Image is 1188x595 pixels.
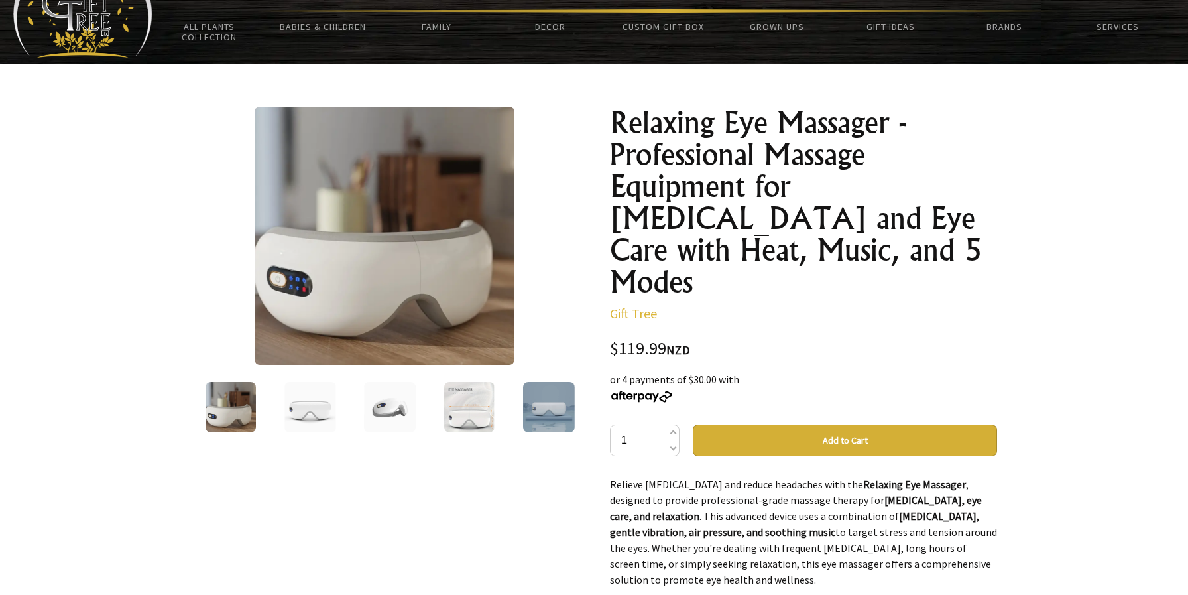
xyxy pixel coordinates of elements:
a: Grown Ups [721,13,834,40]
a: Services [1061,13,1175,40]
strong: Relaxing Eye Massager [863,478,966,491]
a: Gift Ideas [834,13,947,40]
button: Add to Cart [693,425,997,456]
img: Relaxing Eye Massager - Professional Massage Equipment for Migraines and Eye Care with Heat, Musi... [284,382,336,432]
a: Brands [947,13,1061,40]
img: Relaxing Eye Massager - Professional Massage Equipment for Migraines and Eye Care with Heat, Musi... [523,382,574,432]
a: Babies & Children [266,13,379,40]
div: or 4 payments of $30.00 with [610,371,997,403]
a: All Plants Collection [152,13,266,51]
img: Relaxing Eye Massager - Professional Massage Equipment for Migraines and Eye Care with Heat, Musi... [206,382,257,432]
div: $119.99 [610,340,997,358]
img: Relaxing Eye Massager - Professional Massage Equipment for Migraines and Eye Care with Heat, Musi... [364,382,415,432]
a: Gift Tree [610,305,657,322]
a: Custom Gift Box [607,13,720,40]
h1: Relaxing Eye Massager - Professional Massage Equipment for [MEDICAL_DATA] and Eye Care with Heat,... [610,107,997,298]
img: Afterpay [610,391,674,403]
a: Decor [493,13,607,40]
p: Relieve [MEDICAL_DATA] and reduce headaches with the , designed to provide professional-grade mas... [610,476,997,588]
img: Relaxing Eye Massager - Professional Massage Equipment for Migraines and Eye Care with Heat, Musi... [444,382,494,432]
span: NZD [666,342,690,358]
a: Family [380,13,493,40]
img: Relaxing Eye Massager - Professional Massage Equipment for Migraines and Eye Care with Heat, Musi... [255,107,514,365]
